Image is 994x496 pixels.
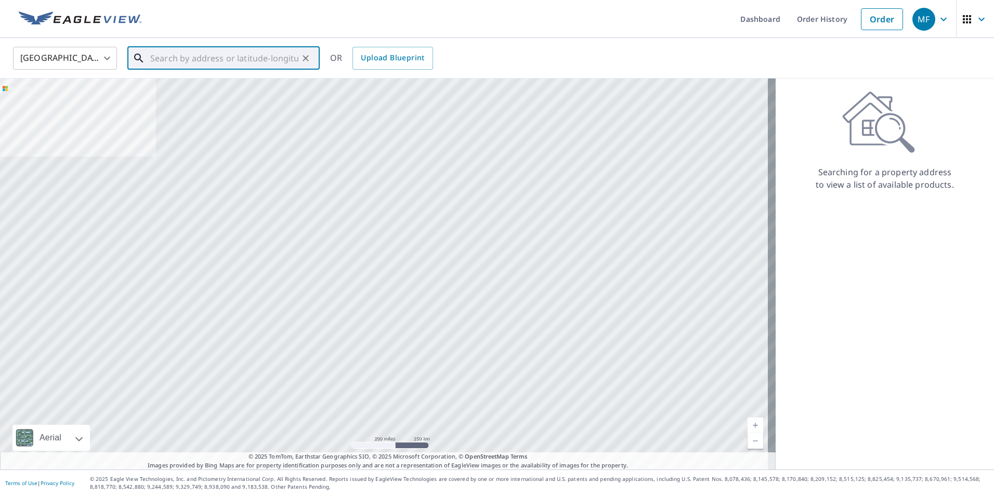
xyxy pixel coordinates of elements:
div: MF [912,8,935,31]
p: © 2025 Eagle View Technologies, Inc. and Pictometry International Corp. All Rights Reserved. Repo... [90,475,989,491]
a: OpenStreetMap [465,452,508,460]
a: Terms [511,452,528,460]
input: Search by address or latitude-longitude [150,44,298,73]
img: EV Logo [19,11,141,27]
a: Upload Blueprint [352,47,433,70]
p: | [5,480,74,486]
a: Terms of Use [5,479,37,487]
a: Current Level 5, Zoom In [748,417,763,433]
a: Privacy Policy [41,479,74,487]
a: Order [861,8,903,30]
span: Upload Blueprint [361,51,424,64]
button: Clear [298,51,313,66]
span: © 2025 TomTom, Earthstar Geographics SIO, © 2025 Microsoft Corporation, © [248,452,528,461]
p: Searching for a property address to view a list of available products. [815,166,954,191]
div: [GEOGRAPHIC_DATA] [13,44,117,73]
div: Aerial [36,425,64,451]
div: OR [330,47,433,70]
a: Current Level 5, Zoom Out [748,433,763,449]
div: Aerial [12,425,90,451]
